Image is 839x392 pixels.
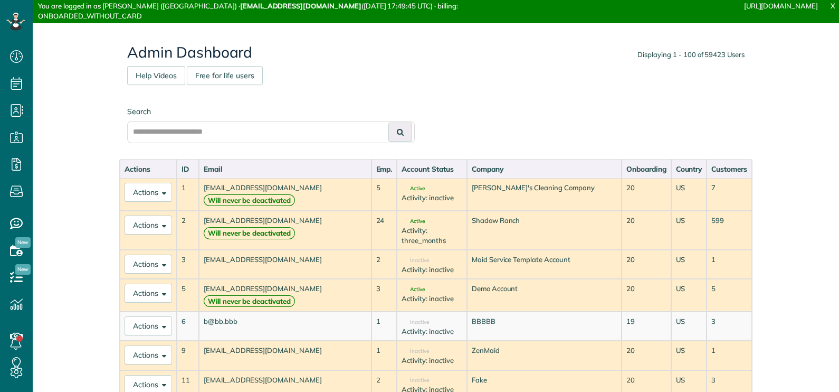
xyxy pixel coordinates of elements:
td: 20 [622,341,671,370]
td: ZenMaid [467,341,622,370]
a: Free for life users [187,66,263,85]
td: 20 [622,279,671,312]
td: 1 [177,178,199,211]
div: Customers [711,164,747,174]
label: Search [127,106,415,117]
a: Help Videos [127,66,185,85]
strong: Will never be deactivated [204,295,295,307]
div: Activity: three_months [402,226,462,245]
td: [EMAIL_ADDRESS][DOMAIN_NAME] [199,211,371,250]
td: 19 [622,312,671,341]
td: 1 [371,341,397,370]
span: Active [402,219,425,224]
div: Emp. [376,164,393,174]
td: 3 [371,279,397,312]
td: 6 [177,312,199,341]
td: US [671,178,707,211]
td: BBBBB [467,312,622,341]
td: 2 [371,250,397,279]
td: Maid Service Template Account [467,250,622,279]
td: Demo Account [467,279,622,312]
td: 1 [371,312,397,341]
button: Actions [125,216,172,235]
div: Company [472,164,617,174]
td: b@bb.bbb [199,312,371,341]
td: 24 [371,211,397,250]
strong: [EMAIL_ADDRESS][DOMAIN_NAME] [240,2,361,10]
span: New [15,237,31,248]
div: Country [676,164,702,174]
div: Activity: inactive [402,265,462,275]
td: 1 [707,250,752,279]
button: Actions [125,255,172,274]
td: 9 [177,341,199,370]
span: Inactive [402,349,429,354]
td: US [671,341,707,370]
td: 20 [622,250,671,279]
td: [EMAIL_ADDRESS][DOMAIN_NAME] [199,341,371,370]
td: 3 [177,250,199,279]
td: [EMAIL_ADDRESS][DOMAIN_NAME] [199,178,371,211]
td: 3 [707,312,752,341]
div: Onboarding [626,164,666,174]
td: [EMAIL_ADDRESS][DOMAIN_NAME] [199,250,371,279]
td: 5 [177,279,199,312]
button: Actions [125,183,172,202]
div: ID [182,164,194,174]
span: Inactive [402,320,429,325]
td: 599 [707,211,752,250]
td: 5 [707,279,752,312]
button: Actions [125,346,172,365]
td: 5 [371,178,397,211]
div: Activity: inactive [402,294,462,304]
td: [EMAIL_ADDRESS][DOMAIN_NAME] [199,279,371,312]
strong: Will never be deactivated [204,227,295,239]
span: New [15,264,31,275]
button: Actions [125,316,172,335]
div: Actions [125,164,172,174]
td: [PERSON_NAME]'s Cleaning Company [467,178,622,211]
span: Inactive [402,378,429,383]
td: US [671,211,707,250]
span: Active [402,186,425,191]
span: Active [402,287,425,292]
strong: Will never be deactivated [204,194,295,207]
td: 2 [177,211,199,250]
div: Email [204,164,367,174]
div: Account Status [402,164,462,174]
td: 20 [622,211,671,250]
button: Actions [125,284,172,303]
div: Activity: inactive [402,326,462,337]
span: Inactive [402,258,429,263]
td: US [671,250,707,279]
div: Activity: inactive [402,193,462,203]
div: Activity: inactive [402,356,462,366]
div: Displaying 1 - 100 of 59423 Users [637,50,745,60]
a: [URL][DOMAIN_NAME] [744,2,818,10]
h2: Admin Dashboard [127,44,745,61]
td: US [671,279,707,312]
td: 20 [622,178,671,211]
td: Shadow Ranch [467,211,622,250]
td: US [671,312,707,341]
td: 1 [707,341,752,370]
td: 7 [707,178,752,211]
